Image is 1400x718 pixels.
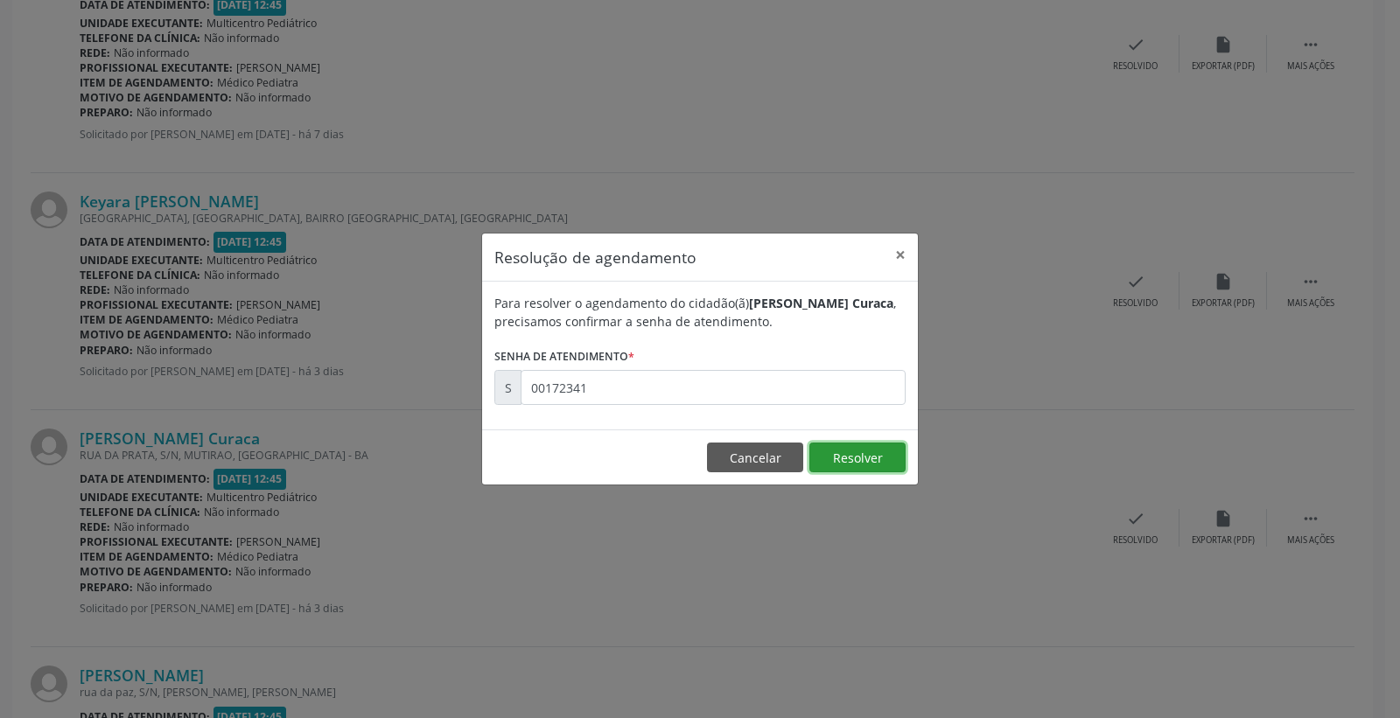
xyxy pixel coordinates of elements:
[494,246,696,268] h5: Resolução de agendamento
[707,443,803,472] button: Cancelar
[494,294,906,331] div: Para resolver o agendamento do cidadão(ã) , precisamos confirmar a senha de atendimento.
[809,443,906,472] button: Resolver
[749,295,893,311] b: [PERSON_NAME] Curaca
[494,343,634,370] label: Senha de atendimento
[883,234,918,276] button: Close
[494,370,521,405] div: S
